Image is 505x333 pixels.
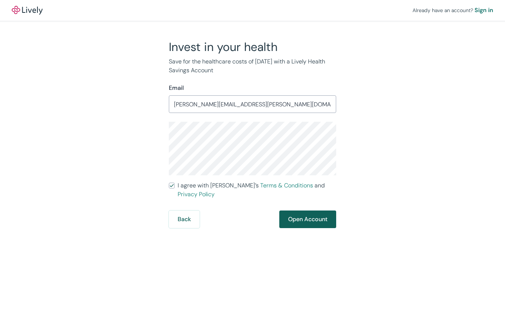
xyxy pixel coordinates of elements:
[169,211,200,228] button: Back
[169,40,336,54] h2: Invest in your health
[169,57,336,75] p: Save for the healthcare costs of [DATE] with a Lively Health Savings Account
[12,6,43,15] a: LivelyLively
[260,182,313,189] a: Terms & Conditions
[413,6,493,15] div: Already have an account?
[169,84,184,92] label: Email
[475,6,493,15] a: Sign in
[178,181,336,199] span: I agree with [PERSON_NAME]’s and
[12,6,43,15] img: Lively
[178,190,215,198] a: Privacy Policy
[279,211,336,228] button: Open Account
